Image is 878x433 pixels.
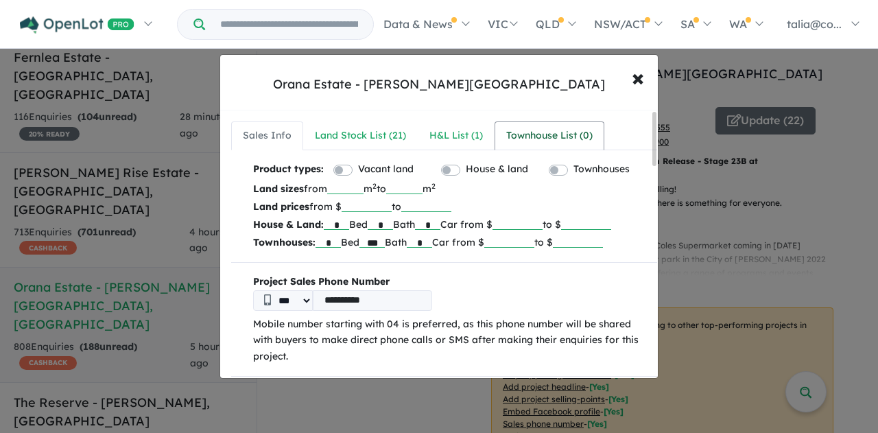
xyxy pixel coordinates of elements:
sup: 2 [431,181,436,191]
div: Land Stock List ( 21 ) [315,128,406,144]
div: Orana Estate - [PERSON_NAME][GEOGRAPHIC_DATA] [273,75,605,93]
div: Townhouse List ( 0 ) [506,128,593,144]
img: Phone icon [264,294,271,305]
img: Openlot PRO Logo White [20,16,134,34]
p: Mobile number starting with 04 is preferred, as this phone number will be shared with buyers to m... [253,316,647,365]
input: Try estate name, suburb, builder or developer [208,10,370,39]
b: Product types: [253,161,324,180]
div: Sales Info [243,128,292,144]
p: Bed Bath Car from $ to $ [253,215,647,233]
div: H&L List ( 1 ) [429,128,483,144]
p: from m to m [253,180,647,198]
b: House & Land: [253,218,324,231]
b: Project Sales Phone Number [253,274,647,290]
label: Townhouses [573,161,630,178]
b: Townhouses: [253,236,316,248]
sup: 2 [372,181,377,191]
span: talia@co... [787,17,842,31]
p: from $ to [253,198,647,215]
label: House & land [466,161,528,178]
b: Land prices [253,200,309,213]
label: Vacant land [358,161,414,178]
p: Bed Bath Car from $ to $ [253,233,647,251]
b: Land sizes [253,183,304,195]
span: × [632,62,644,92]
